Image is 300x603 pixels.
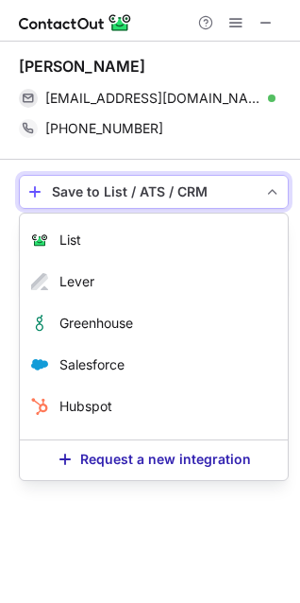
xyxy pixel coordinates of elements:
[20,439,288,474] button: Request a new integration
[19,11,132,34] img: ContactOut v5.3.10
[59,233,81,248] span: List
[31,359,48,371] img: Salesforce
[31,232,48,249] img: List
[19,175,289,209] button: save-profile-one-click
[59,316,133,331] span: Greenhouse
[19,57,145,76] div: [PERSON_NAME]
[80,452,251,467] span: Request a new integration
[52,184,256,199] div: Save to List / ATS / CRM
[45,120,163,137] span: [PHONE_NUMBER]
[59,399,112,414] span: Hubspot
[59,357,125,372] span: Salesforce
[31,398,48,415] img: Hubspot
[31,273,48,290] img: Lever
[31,315,48,332] img: Greenhouse
[45,90,261,107] span: [EMAIL_ADDRESS][DOMAIN_NAME]
[59,274,94,289] span: Lever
